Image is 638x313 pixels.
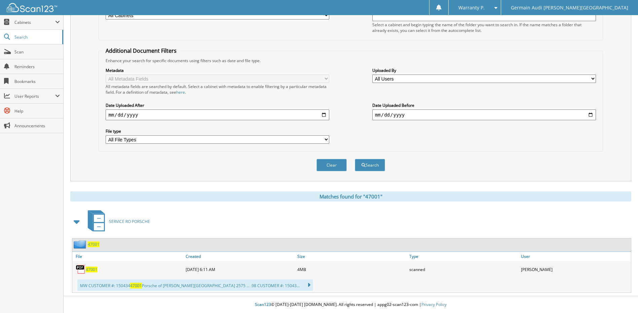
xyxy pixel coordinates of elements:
[408,263,519,276] div: scanned
[372,22,596,33] div: Select a cabinet and begin typing the name of the folder you want to search in. If the name match...
[519,252,631,261] a: User
[77,279,313,291] div: MW CUSTOMER #: 150434 Porsche of [PERSON_NAME][GEOGRAPHIC_DATA] 2575 ... .98 CUSTOMER #: 15043...
[106,84,329,95] div: All metadata fields are searched by default. Select a cabinet with metadata to enable filtering b...
[604,281,638,313] iframe: Chat Widget
[421,302,447,307] a: Privacy Policy
[519,263,631,276] div: [PERSON_NAME]
[408,252,519,261] a: Type
[64,297,638,313] div: © [DATE]-[DATE] [DOMAIN_NAME]. All rights reserved | appg02-scan123-com |
[14,79,60,84] span: Bookmarks
[106,109,329,120] input: start
[14,49,60,55] span: Scan
[14,34,59,40] span: Search
[296,252,407,261] a: Size
[84,208,150,235] a: SERVICE RO PORSCHE
[184,263,296,276] div: [DATE] 6:11 AM
[14,64,60,70] span: Reminders
[14,123,60,129] span: Announcements
[76,264,86,274] img: PDF.png
[106,128,329,134] label: File type
[372,68,596,73] label: Uploaded By
[296,263,407,276] div: 4MB
[14,108,60,114] span: Help
[176,89,185,95] a: here
[72,252,184,261] a: File
[74,240,88,249] img: folder2.png
[372,109,596,120] input: end
[255,302,271,307] span: Scan123
[106,68,329,73] label: Metadata
[102,47,180,54] legend: Additional Document Filters
[316,159,347,171] button: Clear
[14,19,55,25] span: Cabinets
[511,6,628,10] span: Germain Audi [PERSON_NAME][GEOGRAPHIC_DATA]
[102,58,599,63] div: Enhance your search for specific documents using filters such as date and file type.
[88,241,100,247] a: 47001
[14,93,55,99] span: User Reports
[458,6,485,10] span: Warranty P.
[70,191,631,202] div: Matches found for "47001"
[109,219,150,224] span: SERVICE RO PORSCHE
[106,102,329,108] label: Date Uploaded After
[184,252,296,261] a: Created
[130,283,142,288] span: 47001
[372,102,596,108] label: Date Uploaded Before
[355,159,385,171] button: Search
[7,3,57,12] img: scan123-logo-white.svg
[86,267,98,272] a: 47001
